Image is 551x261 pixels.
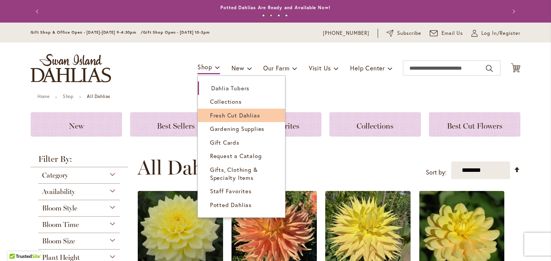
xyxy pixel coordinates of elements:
button: 2 of 4 [270,14,272,17]
a: store logo [31,54,111,82]
span: Staff Favorites [210,187,252,195]
span: Subscribe [397,29,421,37]
span: Gift Shop Open - [DATE] 10-3pm [143,30,210,35]
span: Potted Dahlias [210,201,252,209]
span: Bloom Style [42,204,77,212]
span: Bloom Time [42,220,79,229]
span: All Dahlias [137,156,233,179]
iframe: Launch Accessibility Center [6,234,27,255]
span: Log In/Register [481,29,520,37]
label: Sort by: [426,165,447,179]
span: Visit Us [309,64,331,72]
a: Shop [63,93,73,99]
a: Potted Dahlias Are Ready and Available Now! [220,5,331,10]
button: 4 of 4 [285,14,288,17]
strong: All Dahlias [87,93,110,99]
a: Best Cut Flowers [429,112,520,137]
button: Previous [31,4,46,19]
span: Shop [197,63,212,71]
span: Gift Shop & Office Open - [DATE]-[DATE] 9-4:30pm / [31,30,143,35]
button: 3 of 4 [277,14,280,17]
span: Gardening Supplies [210,125,264,132]
span: Collections [357,121,393,130]
button: 1 of 4 [262,14,265,17]
span: Bloom Size [42,237,75,245]
span: New [231,64,244,72]
span: Email Us [442,29,463,37]
span: Help Center [350,64,385,72]
a: Home [37,93,49,99]
strong: Filter By: [31,155,128,167]
span: Request a Catalog [210,152,262,160]
a: Best Sellers [130,112,222,137]
a: Collections [329,112,421,137]
span: Availability [42,188,75,196]
span: Dahlia Tubers [211,84,249,92]
span: Gifts, Clothing & Specialty Items [210,166,258,181]
a: Log In/Register [471,29,520,37]
a: [PHONE_NUMBER] [323,29,369,37]
a: Subscribe [386,29,421,37]
span: Collections [210,98,242,105]
span: Best Cut Flowers [447,121,502,130]
span: Our Farm [263,64,289,72]
a: Gift Cards [198,136,285,149]
span: Fresh Cut Dahlias [210,111,260,119]
span: New [69,121,84,130]
a: Email Us [430,29,463,37]
a: New [31,112,122,137]
span: Category [42,171,68,179]
span: Best Sellers [157,121,195,130]
button: Next [505,4,520,19]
